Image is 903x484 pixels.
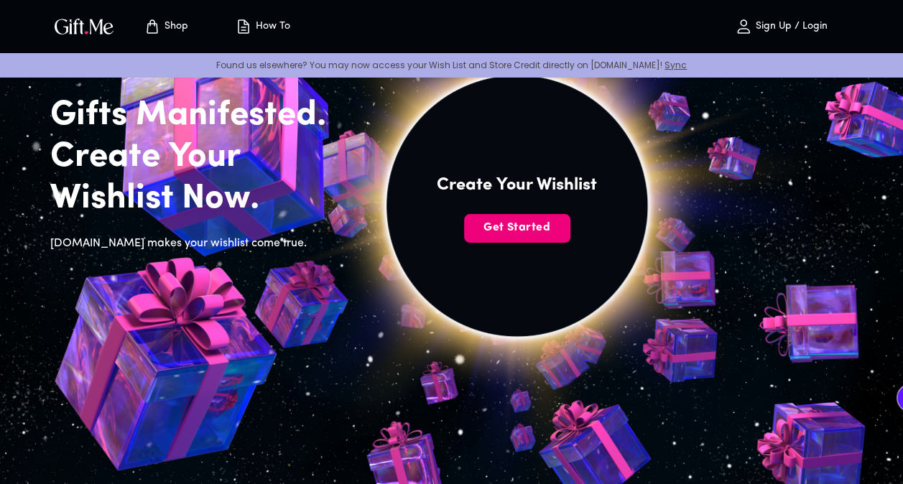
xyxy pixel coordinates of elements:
p: Shop [161,21,188,33]
h2: Wishlist Now. [50,178,349,220]
img: GiftMe Logo [52,16,116,37]
span: Get Started [464,220,570,236]
h6: [DOMAIN_NAME] makes your wishlist come true. [50,234,349,253]
p: Found us elsewhere? You may now access your Wish List and Store Credit directly on [DOMAIN_NAME]! [11,59,892,71]
a: Sync [664,59,687,71]
button: Sign Up / Login [709,4,853,50]
button: How To [223,4,302,50]
h2: Create Your [50,136,349,178]
p: How To [252,21,290,33]
button: Store page [126,4,205,50]
h2: Gifts Manifested. [50,95,349,136]
p: Sign Up / Login [752,21,828,33]
h4: Create Your Wishlist [437,174,597,197]
button: GiftMe Logo [50,18,118,35]
button: Get Started [464,214,570,243]
img: how-to.svg [235,18,252,35]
